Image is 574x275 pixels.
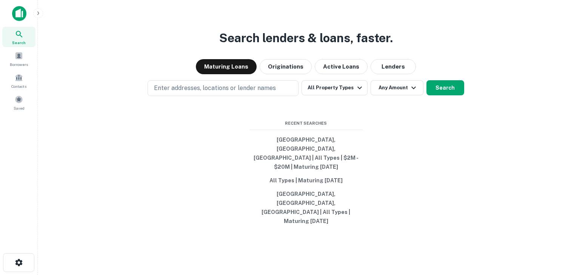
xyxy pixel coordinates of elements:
button: All Property Types [302,80,367,95]
button: Enter addresses, locations or lender names [148,80,299,96]
button: Maturing Loans [196,59,257,74]
span: Saved [14,105,25,111]
img: capitalize-icon.png [12,6,26,21]
span: Search [12,40,26,46]
a: Contacts [2,70,35,91]
span: Borrowers [10,61,28,67]
button: Lenders [371,59,416,74]
p: Enter addresses, locations or lender names [154,84,276,93]
a: Saved [2,92,35,113]
button: [GEOGRAPHIC_DATA], [GEOGRAPHIC_DATA], [GEOGRAPHIC_DATA] | All Types | $2M - $20M | Maturing [DATE] [249,133,363,174]
button: [GEOGRAPHIC_DATA], [GEOGRAPHIC_DATA], [GEOGRAPHIC_DATA] | All Types | Maturing [DATE] [249,187,363,228]
h3: Search lenders & loans, faster. [219,29,393,47]
button: Search [426,80,464,95]
span: Recent Searches [249,120,363,127]
button: Active Loans [315,59,368,74]
button: Originations [260,59,312,74]
a: Search [2,27,35,47]
button: All Types | Maturing [DATE] [249,174,363,187]
a: Borrowers [2,49,35,69]
span: Contacts [11,83,26,89]
button: Any Amount [371,80,423,95]
iframe: Chat Widget [536,215,574,251]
